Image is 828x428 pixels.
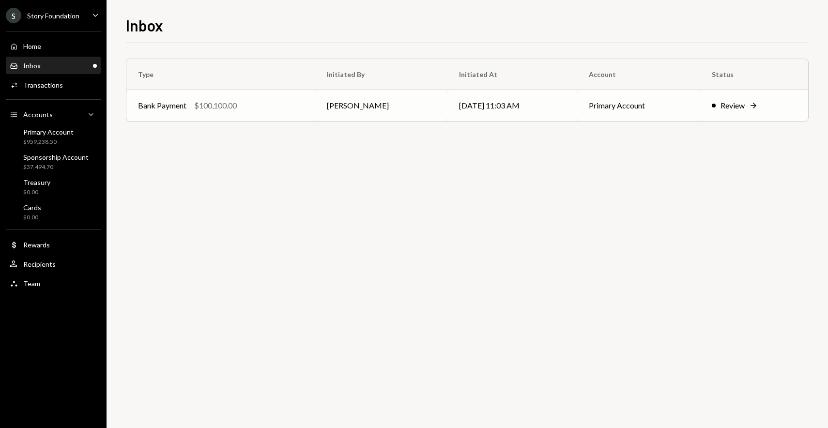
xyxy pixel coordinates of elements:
th: Type [126,59,315,90]
th: Account [577,59,700,90]
a: Primary Account$959,238.50 [6,125,101,148]
a: Treasury$0.00 [6,175,101,199]
div: $37,494.70 [23,163,89,171]
a: Cards$0.00 [6,200,101,224]
a: Accounts [6,106,101,123]
div: $0.00 [23,214,41,222]
div: $0.00 [23,188,50,197]
div: Primary Account [23,128,74,136]
div: Story Foundation [27,12,79,20]
div: Transactions [23,81,63,89]
a: Home [6,37,101,55]
div: S [6,8,21,23]
div: Team [23,279,40,288]
div: Sponsorship Account [23,153,89,161]
div: Review [721,100,745,111]
div: Cards [23,203,41,212]
a: Transactions [6,76,101,93]
div: $100,100.00 [194,100,237,111]
div: Bank Payment [138,100,186,111]
a: Team [6,275,101,292]
h1: Inbox [126,15,163,35]
td: Primary Account [577,90,700,121]
div: Home [23,42,41,50]
div: Treasury [23,178,50,186]
div: Inbox [23,61,41,70]
div: Accounts [23,110,53,119]
a: Rewards [6,236,101,253]
td: [DATE] 11:03 AM [447,90,577,121]
a: Inbox [6,57,101,74]
th: Initiated By [315,59,447,90]
div: $959,238.50 [23,138,74,146]
div: Rewards [23,241,50,249]
a: Sponsorship Account$37,494.70 [6,150,101,173]
a: Recipients [6,255,101,273]
div: Recipients [23,260,56,268]
th: Initiated At [447,59,577,90]
td: [PERSON_NAME] [315,90,447,121]
th: Status [700,59,808,90]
